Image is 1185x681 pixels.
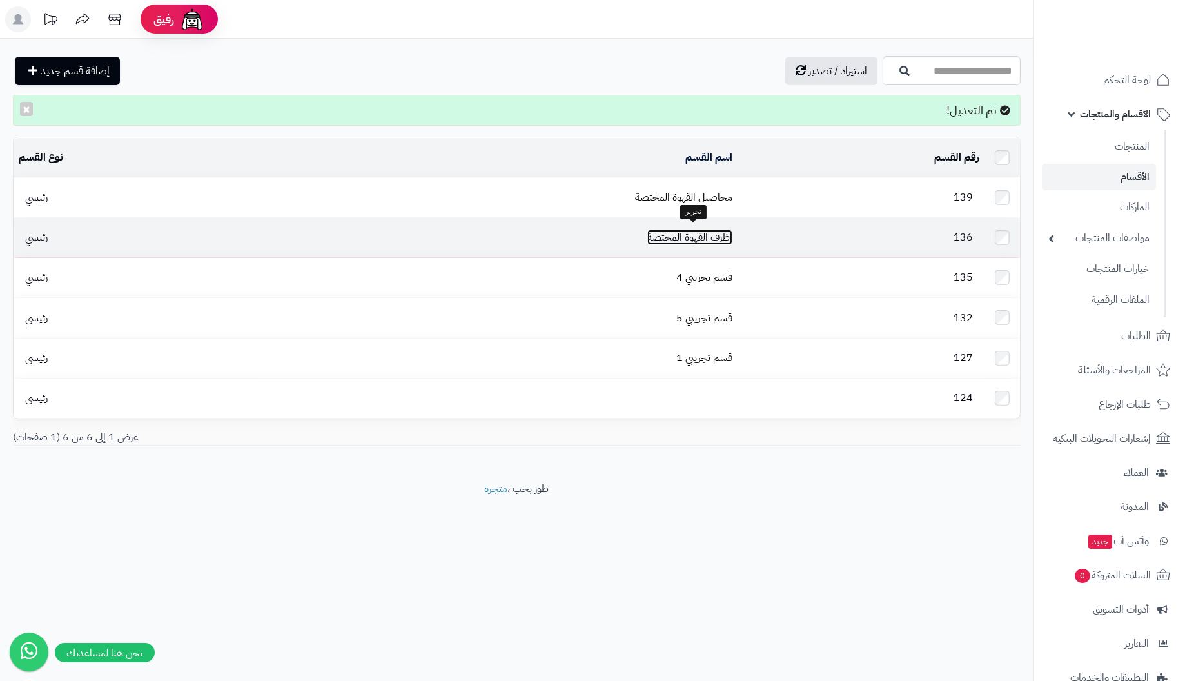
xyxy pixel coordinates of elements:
[41,63,110,79] span: إضافة قسم جديد
[34,6,66,35] a: تحديثات المنصة
[785,57,877,85] a: استيراد / تصدير
[676,310,732,326] a: قسم تجريبي 5
[1042,526,1177,557] a: وآتس آبجديد
[947,310,979,326] span: 132
[676,350,732,366] a: قسم تجريبي 1
[947,350,979,366] span: 127
[13,95,1021,126] div: تم التعديل!
[1042,64,1177,95] a: لوحة التحكم
[1103,71,1151,89] span: لوحة التحكم
[1097,35,1173,62] img: logo-2.png
[1042,321,1177,351] a: الطلبات
[20,102,33,116] button: ×
[3,430,517,445] div: عرض 1 إلى 6 من 6 (1 صفحات)
[1121,498,1149,516] span: المدونة
[635,190,732,205] a: محاصيل القهوة المختصة
[743,150,979,165] div: رقم القسم
[19,270,54,285] span: رئيسي
[947,230,979,245] span: 136
[1042,628,1177,659] a: التقارير
[485,481,508,497] a: متجرة
[1093,600,1149,618] span: أدوات التسويق
[947,390,979,406] span: 124
[1075,569,1090,583] span: 0
[647,230,732,245] a: أظرف القهوة المختصة
[680,205,707,219] div: تحرير
[808,63,867,79] span: استيراد / تصدير
[1042,457,1177,488] a: العملاء
[153,12,174,27] span: رفيق
[1042,423,1177,454] a: إشعارات التحويلات البنكية
[1042,286,1156,314] a: الملفات الرقمية
[1042,389,1177,420] a: طلبات الإرجاع
[1080,105,1151,123] span: الأقسام والمنتجات
[1042,560,1177,591] a: السلات المتروكة0
[1042,255,1156,283] a: خيارات المنتجات
[1124,635,1149,653] span: التقارير
[19,230,54,245] span: رئيسي
[1042,133,1156,161] a: المنتجات
[1042,491,1177,522] a: المدونة
[947,190,979,205] span: 139
[14,138,258,177] td: نوع القسم
[685,150,732,165] a: اسم القسم
[1073,566,1151,584] span: السلات المتروكة
[947,270,979,285] span: 135
[1042,164,1156,190] a: الأقسام
[1042,594,1177,625] a: أدوات التسويق
[1078,361,1151,379] span: المراجعات والأسئلة
[1053,429,1151,448] span: إشعارات التحويلات البنكية
[1042,355,1177,386] a: المراجعات والأسئلة
[179,6,205,32] img: ai-face.png
[1121,327,1151,345] span: الطلبات
[1124,464,1149,482] span: العملاء
[19,190,54,205] span: رئيسي
[1042,193,1156,221] a: الماركات
[1087,532,1149,550] span: وآتس آب
[19,350,54,366] span: رئيسي
[1088,535,1112,549] span: جديد
[676,270,732,285] a: قسم تجريبي 4
[1099,395,1151,413] span: طلبات الإرجاع
[15,57,120,85] a: إضافة قسم جديد
[19,310,54,326] span: رئيسي
[1042,224,1156,252] a: مواصفات المنتجات
[19,390,54,406] span: رئيسي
